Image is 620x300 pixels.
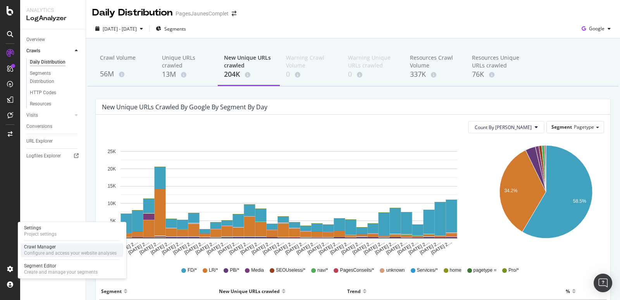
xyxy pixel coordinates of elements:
[468,121,544,133] button: Count By [PERSON_NAME]
[410,69,460,79] div: 337K
[26,47,40,55] div: Crawls
[108,166,116,172] text: 20K
[251,267,264,274] span: Media
[92,6,172,19] div: Daily Distribution
[153,22,189,35] button: Segments
[108,201,116,206] text: 10K
[410,54,460,69] div: Resources Crawl Volume
[24,244,117,250] div: Crawl Manager
[566,285,570,297] div: %
[340,267,374,274] span: PagesConseils/*
[574,124,594,130] span: Pagetype
[30,69,80,86] a: Segments Distribution
[286,69,336,79] div: 0
[21,224,123,238] a: SettingsProject settings
[30,89,80,97] a: HTTP Codes
[417,267,438,274] span: Services/*
[219,285,280,297] div: New Unique URLs crawled
[26,14,79,23] div: LogAnalyzer
[450,267,462,274] span: home
[472,69,522,79] div: 76K
[92,22,146,35] button: [DATE] - [DATE]
[474,267,497,274] span: pagetype =
[26,152,80,160] a: Logfiles Explorer
[103,26,137,32] span: [DATE] - [DATE]
[108,184,116,189] text: 15K
[508,267,519,274] span: Pro/*
[579,22,614,35] button: Google
[347,285,361,297] div: Trend
[26,36,45,44] div: Overview
[176,10,229,17] div: PagesJaunesComplet
[589,25,604,32] span: Google
[30,58,65,66] div: Daily Distribution
[26,152,61,160] div: Logfiles Explorer
[26,47,72,55] a: Crawls
[101,285,122,297] div: Segment
[26,137,53,145] div: URL Explorer
[30,69,73,86] div: Segments Distribution
[286,54,336,69] div: Warning Crawl Volume
[30,58,80,66] a: Daily Distribution
[26,122,80,131] a: Conversions
[108,149,116,154] text: 25K
[30,100,80,108] a: Resources
[162,54,212,69] div: Unique URLs crawled
[386,267,405,274] span: unknown
[24,263,98,269] div: Segment Editor
[224,54,274,69] div: New Unique URLs crawled
[100,54,150,69] div: Crawl Volume
[487,140,604,256] svg: A chart.
[348,54,398,69] div: Warning Unique URLs crawled
[475,124,532,131] span: Count By Day
[472,54,522,69] div: Resources Unique URLs crawled
[594,274,612,292] div: Open Intercom Messenger
[164,26,186,32] span: Segments
[224,69,274,79] div: 204K
[348,69,398,79] div: 0
[317,267,328,274] span: nav/*
[26,6,79,14] div: Analytics
[21,243,123,257] a: Crawl ManagerConfigure and access your website analyses
[102,103,267,111] div: New Unique URLs crawled by google by Segment by Day
[21,262,123,276] a: Segment EditorCreate and manage your segments
[26,36,80,44] a: Overview
[551,124,572,130] span: Segment
[504,188,517,193] text: 34.2%
[24,250,117,256] div: Configure and access your website analyses
[26,137,80,145] a: URL Explorer
[100,69,150,79] div: 56M
[110,218,116,224] text: 5K
[26,111,38,119] div: Visits
[26,122,52,131] div: Conversions
[24,231,57,237] div: Project settings
[276,267,305,274] span: SEOUseless/*
[573,198,586,204] text: 58.5%
[26,111,72,119] a: Visits
[162,69,212,79] div: 13M
[102,140,476,256] svg: A chart.
[24,225,57,231] div: Settings
[24,269,98,275] div: Create and manage your segments
[30,100,51,108] div: Resources
[30,89,56,97] div: HTTP Codes
[232,11,236,16] div: arrow-right-arrow-left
